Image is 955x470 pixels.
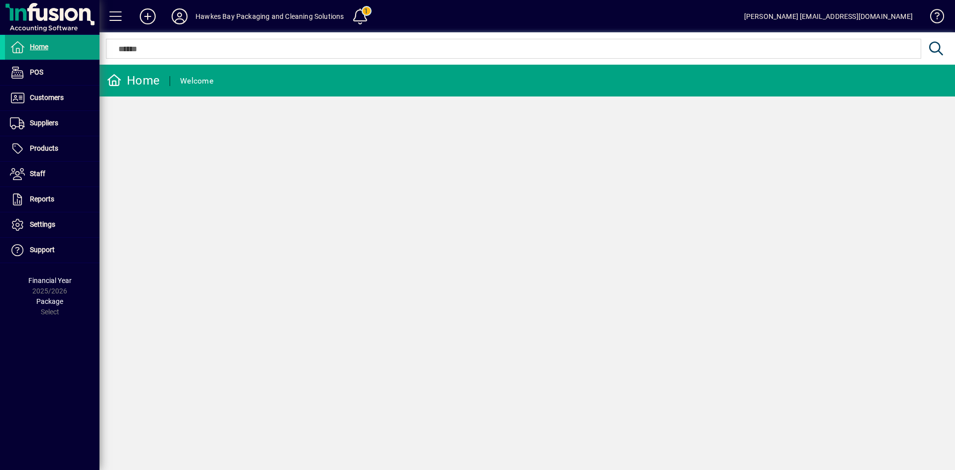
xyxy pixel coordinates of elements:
span: Reports [30,195,54,203]
span: Support [30,246,55,254]
span: Suppliers [30,119,58,127]
a: Reports [5,187,99,212]
a: Knowledge Base [923,2,943,34]
a: Settings [5,212,99,237]
button: Profile [164,7,195,25]
span: Financial Year [28,277,72,284]
a: Suppliers [5,111,99,136]
span: Customers [30,94,64,101]
a: Staff [5,162,99,187]
span: Package [36,297,63,305]
button: Add [132,7,164,25]
span: POS [30,68,43,76]
span: Staff [30,170,45,178]
span: Products [30,144,58,152]
div: Home [107,73,160,89]
a: Support [5,238,99,263]
div: Welcome [180,73,213,89]
span: Home [30,43,48,51]
div: [PERSON_NAME] [EMAIL_ADDRESS][DOMAIN_NAME] [744,8,913,24]
a: POS [5,60,99,85]
a: Products [5,136,99,161]
div: Hawkes Bay Packaging and Cleaning Solutions [195,8,344,24]
a: Customers [5,86,99,110]
span: Settings [30,220,55,228]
